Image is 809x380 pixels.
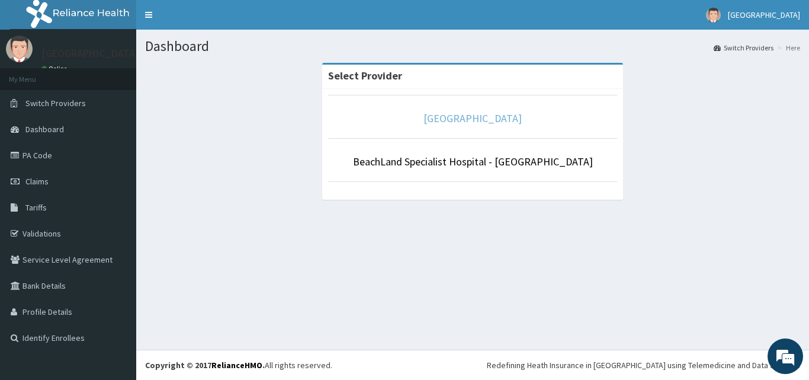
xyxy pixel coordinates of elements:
span: Switch Providers [25,98,86,108]
a: Switch Providers [714,43,773,53]
span: [GEOGRAPHIC_DATA] [728,9,800,20]
div: Redefining Heath Insurance in [GEOGRAPHIC_DATA] using Telemedicine and Data Science! [487,359,800,371]
li: Here [775,43,800,53]
a: Online [41,65,70,73]
h1: Dashboard [145,39,800,54]
a: [GEOGRAPHIC_DATA] [423,111,522,125]
p: [GEOGRAPHIC_DATA] [41,48,139,59]
strong: Copyright © 2017 . [145,360,265,371]
span: Tariffs [25,202,47,213]
footer: All rights reserved. [136,350,809,380]
img: User Image [706,8,721,23]
span: Claims [25,176,49,187]
a: RelianceHMO [211,360,262,371]
img: User Image [6,36,33,62]
a: BeachLand Specialist Hospital - [GEOGRAPHIC_DATA] [353,155,593,168]
strong: Select Provider [328,69,402,82]
span: Dashboard [25,124,64,135]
